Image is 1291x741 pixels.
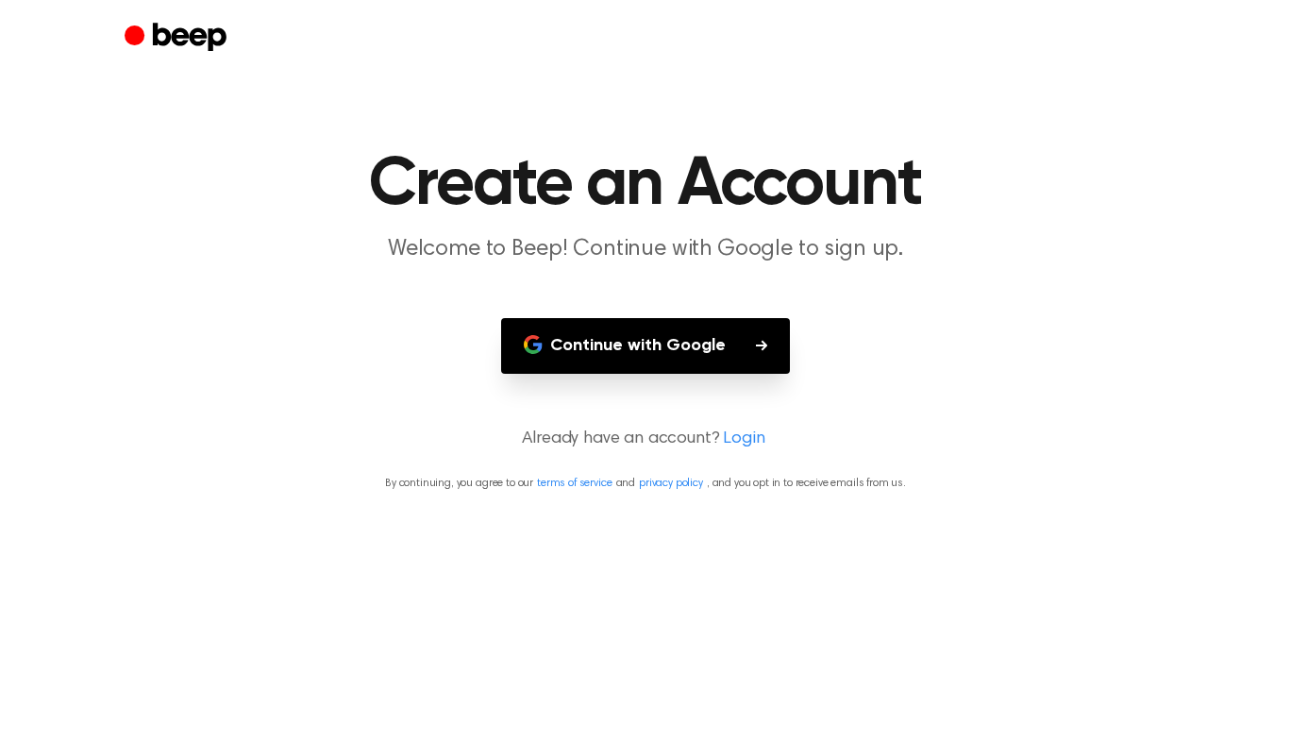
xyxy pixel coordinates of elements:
p: Already have an account? [23,427,1268,452]
h1: Create an Account [162,151,1129,219]
p: Welcome to Beep! Continue with Google to sign up. [283,234,1008,265]
a: privacy policy [639,478,703,489]
a: Beep [125,20,231,57]
a: terms of service [537,478,612,489]
a: Login [723,427,764,452]
p: By continuing, you agree to our and , and you opt in to receive emails from us. [23,475,1268,492]
button: Continue with Google [501,318,790,374]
